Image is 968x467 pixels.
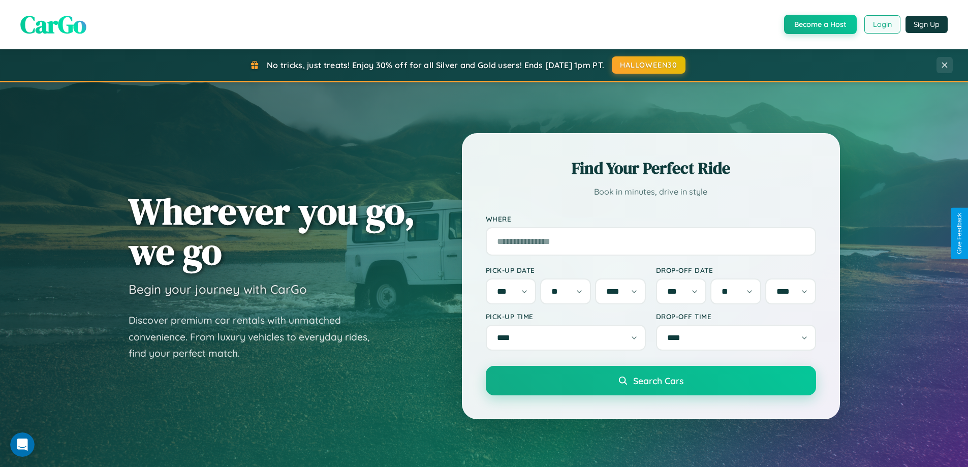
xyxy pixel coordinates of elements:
[129,282,307,297] h3: Begin your journey with CarGo
[486,312,646,321] label: Pick-up Time
[267,60,604,70] span: No tricks, just treats! Enjoy 30% off for all Silver and Gold users! Ends [DATE] 1pm PT.
[656,312,816,321] label: Drop-off Time
[486,157,816,179] h2: Find Your Perfect Ride
[956,213,963,254] div: Give Feedback
[129,191,415,271] h1: Wherever you go, we go
[20,8,86,41] span: CarGo
[486,184,816,199] p: Book in minutes, drive in style
[905,16,948,33] button: Sign Up
[633,375,683,386] span: Search Cars
[486,366,816,395] button: Search Cars
[486,266,646,274] label: Pick-up Date
[656,266,816,274] label: Drop-off Date
[10,432,35,457] iframe: Intercom live chat
[612,56,685,74] button: HALLOWEEN30
[864,15,900,34] button: Login
[129,312,383,362] p: Discover premium car rentals with unmatched convenience. From luxury vehicles to everyday rides, ...
[784,15,857,34] button: Become a Host
[486,214,816,223] label: Where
